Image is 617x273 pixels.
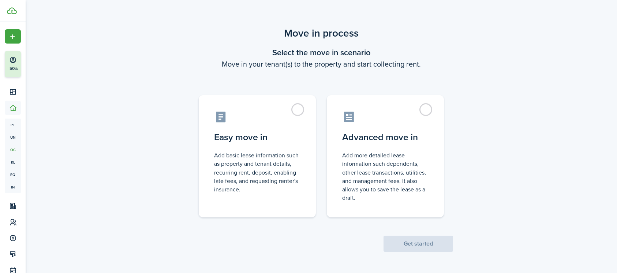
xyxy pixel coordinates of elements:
[5,29,21,44] button: Open menu
[214,131,300,144] control-radio-card-title: Easy move in
[342,131,429,144] control-radio-card-title: Advanced move in
[7,7,17,14] img: TenantCloud
[190,59,453,70] wizard-step-header-description: Move in your tenant(s) to the property and start collecting rent.
[342,151,429,202] control-radio-card-description: Add more detailed lease information such dependents, other lease transactions, utilities, and man...
[5,168,21,181] a: eq
[5,156,21,168] a: kl
[5,131,21,143] a: un
[9,66,18,72] p: 50%
[5,119,21,131] a: pt
[5,51,66,77] button: 50%
[214,151,300,194] control-radio-card-description: Add basic lease information such as property and tenant details, recurring rent, deposit, enablin...
[5,181,21,193] a: in
[5,143,21,156] a: oc
[190,46,453,59] wizard-step-header-title: Select the move in scenario
[190,26,453,41] scenario-title: Move in process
